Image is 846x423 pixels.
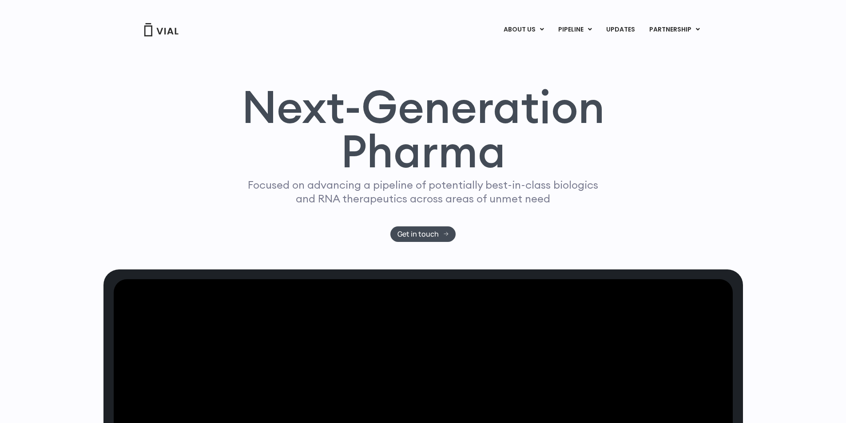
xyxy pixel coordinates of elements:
[599,22,642,37] a: UPDATES
[496,22,551,37] a: ABOUT USMenu Toggle
[143,23,179,36] img: Vial Logo
[390,226,456,242] a: Get in touch
[642,22,707,37] a: PARTNERSHIPMenu Toggle
[231,84,616,174] h1: Next-Generation Pharma
[244,178,602,206] p: Focused on advancing a pipeline of potentially best-in-class biologics and RNA therapeutics acros...
[397,231,439,237] span: Get in touch
[551,22,599,37] a: PIPELINEMenu Toggle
